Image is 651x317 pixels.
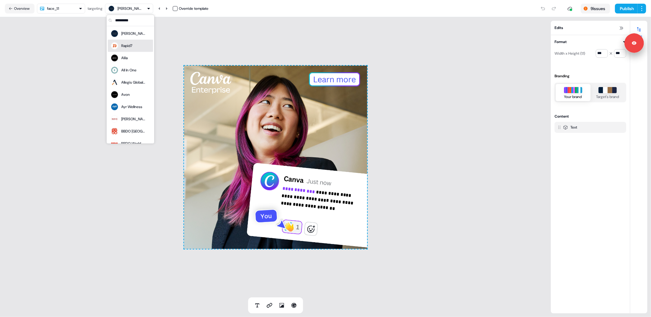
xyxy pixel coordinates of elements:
[88,5,103,12] div: targeting
[630,24,647,38] button: Edits
[121,79,146,86] div: Allegis Global Solutions
[121,92,130,98] div: Avon
[179,5,208,12] div: Override template
[555,39,626,45] button: Format
[121,43,132,49] div: Rapid7
[121,67,136,73] div: All In One
[121,104,142,110] div: Ayr Wellness
[555,73,626,79] div: Branding
[121,116,146,122] div: [PERSON_NAME] & Company
[121,140,146,147] div: BBDO Worldwide
[615,4,638,13] button: Publish
[591,84,625,101] button: Target's brand
[121,31,146,37] div: [PERSON_NAME] [PERSON_NAME]
[121,128,146,134] div: BBDO [GEOGRAPHIC_DATA]
[555,39,567,45] div: Format
[118,5,142,12] div: [PERSON_NAME] [PERSON_NAME]
[555,49,585,58] div: Width x Height (1:1)
[564,94,582,100] div: Your brand
[121,55,128,61] div: Alila
[105,4,153,13] button: [PERSON_NAME] [PERSON_NAME]
[596,94,619,100] div: Target's brand
[555,113,569,119] div: Content
[555,25,563,31] span: Edits
[556,84,591,101] button: Your brand
[581,4,610,13] button: 9issues
[47,5,59,12] div: face_1:1
[5,4,34,13] button: Overview
[570,124,577,130] div: Text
